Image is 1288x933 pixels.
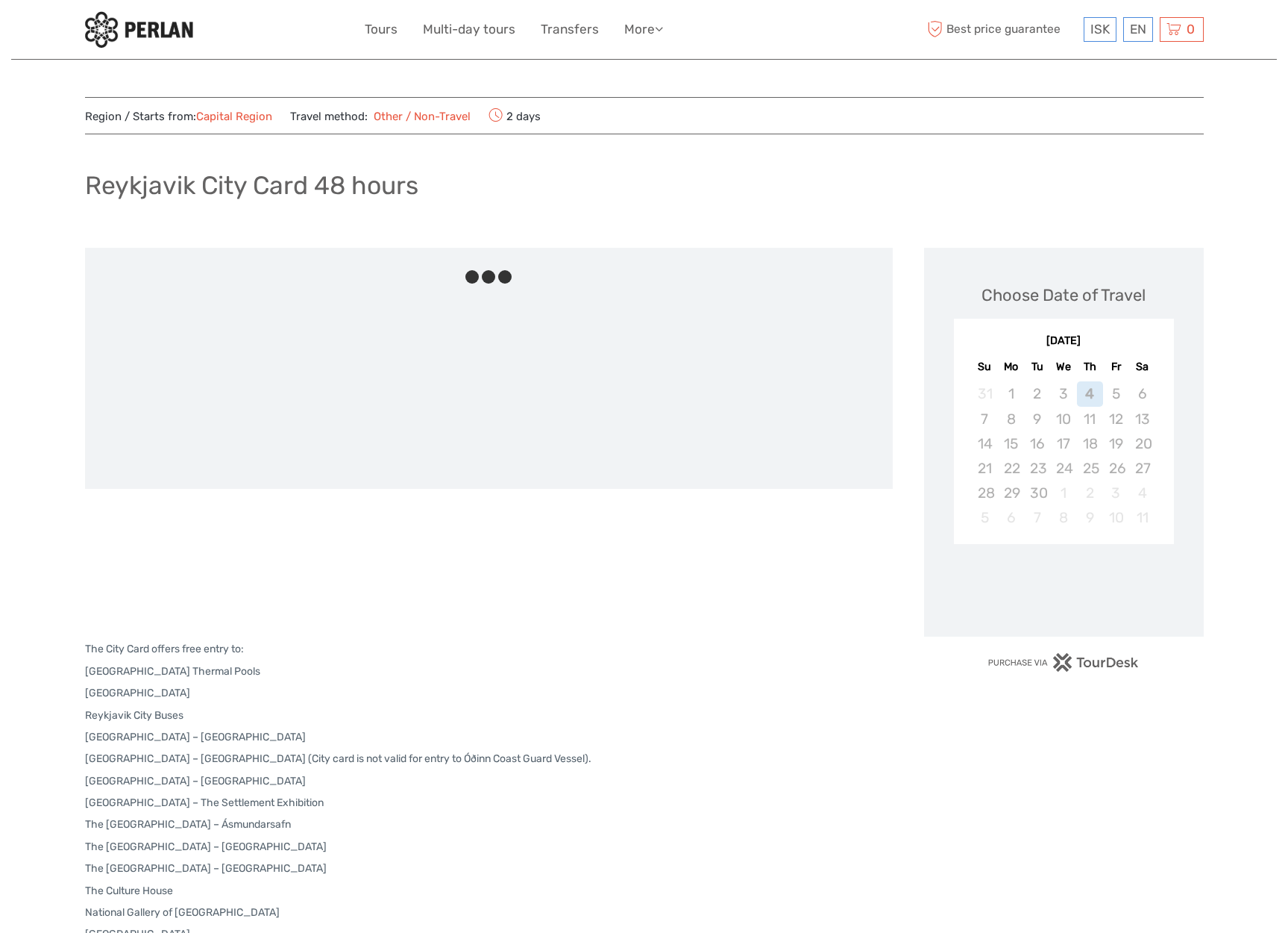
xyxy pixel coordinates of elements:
[998,431,1024,456] div: Not available Monday, September 15th, 2025
[972,407,998,431] div: Not available Sunday, September 7th, 2025
[85,861,893,877] p: The [GEOGRAPHIC_DATA] – [GEOGRAPHIC_DATA]
[998,481,1024,505] div: Not available Monday, September 29th, 2025
[1050,407,1076,431] div: Not available Wednesday, September 10th, 2025
[1050,431,1076,456] div: Not available Wednesday, September 17th, 2025
[1077,407,1103,431] div: Not available Thursday, September 11th, 2025
[541,19,599,40] a: Transfers
[1103,357,1129,377] div: Fr
[1103,407,1129,431] div: Not available Friday, September 12th, 2025
[1024,456,1050,481] div: Not available Tuesday, September 23rd, 2025
[85,685,893,702] p: [GEOGRAPHIC_DATA]
[85,905,893,921] p: National Gallery of [GEOGRAPHIC_DATA]
[1024,431,1050,456] div: Not available Tuesday, September 16th, 2025
[85,170,418,201] h1: Reykjavik City Card 48 hours
[85,883,893,899] p: The Culture House
[489,105,541,126] span: 2 days
[1103,381,1129,406] div: Not available Friday, September 5th, 2025
[1077,505,1103,530] div: Not available Thursday, October 9th, 2025
[1024,407,1050,431] div: Not available Tuesday, September 9th, 2025
[1103,456,1129,481] div: Not available Friday, September 26th, 2025
[1024,357,1050,377] div: Tu
[85,729,893,746] p: [GEOGRAPHIC_DATA] – [GEOGRAPHIC_DATA]
[1050,505,1076,530] div: Not available Wednesday, October 8th, 2025
[85,641,893,658] p: The City Card offers free entry to:
[1059,583,1069,593] div: Loading...
[1129,505,1155,530] div: Not available Saturday, October 11th, 2025
[1129,407,1155,431] div: Not available Saturday, September 13th, 2025
[1024,481,1050,505] div: Not available Tuesday, September 30th, 2025
[1103,505,1129,530] div: Not available Friday, October 10th, 2025
[85,664,893,680] p: [GEOGRAPHIC_DATA] Thermal Pools
[85,751,893,767] p: [GEOGRAPHIC_DATA] – [GEOGRAPHIC_DATA] (City card is not valid for entry to Óðinn Coast Guard Vess...
[998,381,1024,406] div: Not available Monday, September 1st, 2025
[1077,431,1103,456] div: Not available Thursday, September 18th, 2025
[998,456,1024,481] div: Not available Monday, September 22nd, 2025
[85,708,893,724] p: Reykjavik City Buses
[1050,456,1076,481] div: Not available Wednesday, September 24th, 2025
[85,795,893,811] p: [GEOGRAPHIC_DATA] – The Settlement Exhibition
[1103,431,1129,456] div: Not available Friday, September 19th, 2025
[1024,381,1050,406] div: Not available Tuesday, September 2nd, 2025
[1050,357,1076,377] div: We
[972,357,998,377] div: Su
[1024,505,1050,530] div: Not available Tuesday, October 7th, 2025
[1129,431,1155,456] div: Not available Saturday, September 20th, 2025
[1103,481,1129,505] div: Not available Friday, October 3rd, 2025
[998,407,1024,431] div: Not available Monday, September 8th, 2025
[290,105,471,126] span: Travel method:
[1090,22,1110,37] span: ISK
[196,110,272,123] a: Capital Region
[972,456,998,481] div: Not available Sunday, September 21st, 2025
[924,17,1080,42] span: Best price guarantee
[972,381,998,406] div: Not available Sunday, August 31st, 2025
[365,19,398,40] a: Tours
[1123,17,1153,42] div: EN
[1077,456,1103,481] div: Not available Thursday, September 25th, 2025
[423,19,515,40] a: Multi-day tours
[85,109,272,125] span: Region / Starts from:
[368,110,471,123] a: Other / Non-Travel
[987,653,1139,672] img: PurchaseViaTourDesk.png
[1129,456,1155,481] div: Not available Saturday, September 27th, 2025
[85,839,893,855] p: The [GEOGRAPHIC_DATA] – [GEOGRAPHIC_DATA]
[981,284,1146,307] div: Choose Date of Travel
[624,19,663,40] a: More
[972,481,998,505] div: Not available Sunday, September 28th, 2025
[972,505,998,530] div: Not available Sunday, October 5th, 2025
[1050,481,1076,505] div: Not available Wednesday, October 1st, 2025
[1129,357,1155,377] div: Sa
[85,817,893,833] p: The [GEOGRAPHIC_DATA] – Ásmundarsafn
[1077,357,1103,377] div: Th
[1077,381,1103,406] div: Not available Thursday, September 4th, 2025
[1184,22,1197,37] span: 0
[1077,481,1103,505] div: Not available Thursday, October 2nd, 2025
[958,381,1169,530] div: month 2025-09
[972,431,998,456] div: Not available Sunday, September 14th, 2025
[1050,381,1076,406] div: Not available Wednesday, September 3rd, 2025
[998,357,1024,377] div: Mo
[1129,381,1155,406] div: Not available Saturday, September 6th, 2025
[998,505,1024,530] div: Not available Monday, October 6th, 2025
[85,11,193,48] img: 288-6a22670a-0f57-43d8-a107-52fbc9b92f2c_logo_small.jpg
[1129,481,1155,505] div: Not available Saturday, October 4th, 2025
[85,773,893,790] p: [GEOGRAPHIC_DATA] – [GEOGRAPHIC_DATA]
[954,334,1174,349] div: [DATE]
